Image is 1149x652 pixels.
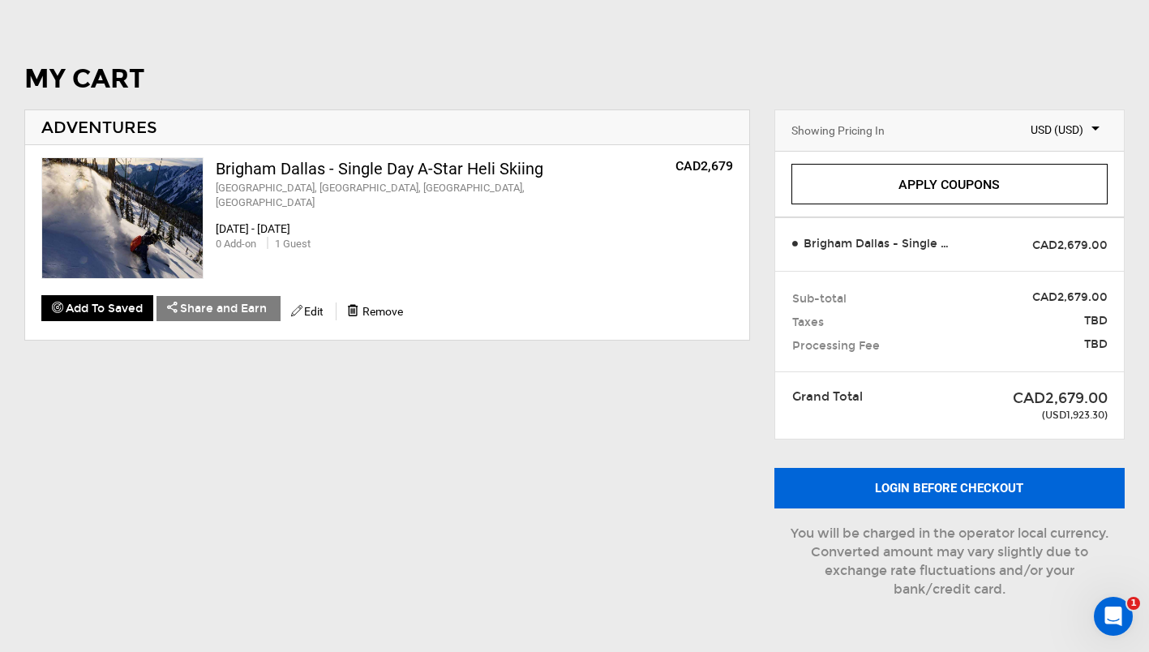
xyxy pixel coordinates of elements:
strong: CAD2,679.00 [1032,290,1108,304]
div: Brigham Dallas - Single Day A-Star Heli Skiing [216,157,577,181]
span: Remove [362,305,403,318]
span: Taxes [792,315,824,331]
span: Brigham Dallas - Single Day A-Star Heli Skiing [800,236,950,252]
span: USD (USD) [1006,122,1100,138]
span: TBD [962,313,1108,329]
button: Login before checkout [774,468,1125,508]
span: 1 [1127,597,1140,610]
span: Processing Fee [792,338,880,354]
img: images [42,158,203,278]
span: TBD [962,337,1108,353]
div: 1 Guest [267,237,311,252]
h2: ADVENTURES [41,118,733,136]
a: Apply Coupons [791,164,1108,204]
div: [GEOGRAPHIC_DATA], [GEOGRAPHIC_DATA], [GEOGRAPHIC_DATA], [GEOGRAPHIC_DATA] [216,181,577,211]
span: Select box activate [998,118,1108,138]
h1: MY CART [24,65,1125,93]
op: CAD2,679 [675,158,733,174]
span: 0 Add-on [216,238,256,250]
button: Remove [337,298,414,324]
div: [DATE] - [DATE] [216,221,733,237]
div: Showing Pricing In [791,122,885,139]
span: Sub-total [792,291,847,307]
button: Add To Saved [41,295,153,321]
div: CAD2,679.00 [933,388,1108,410]
iframe: Intercom live chat [1094,597,1133,636]
span: You will be charged in the operator local currency. Converted amount may vary slightly due to exc... [791,525,1108,597]
span: CAD2,679.00 [1032,238,1108,254]
div: Grand Total [780,388,922,405]
button: Edit [281,298,335,324]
